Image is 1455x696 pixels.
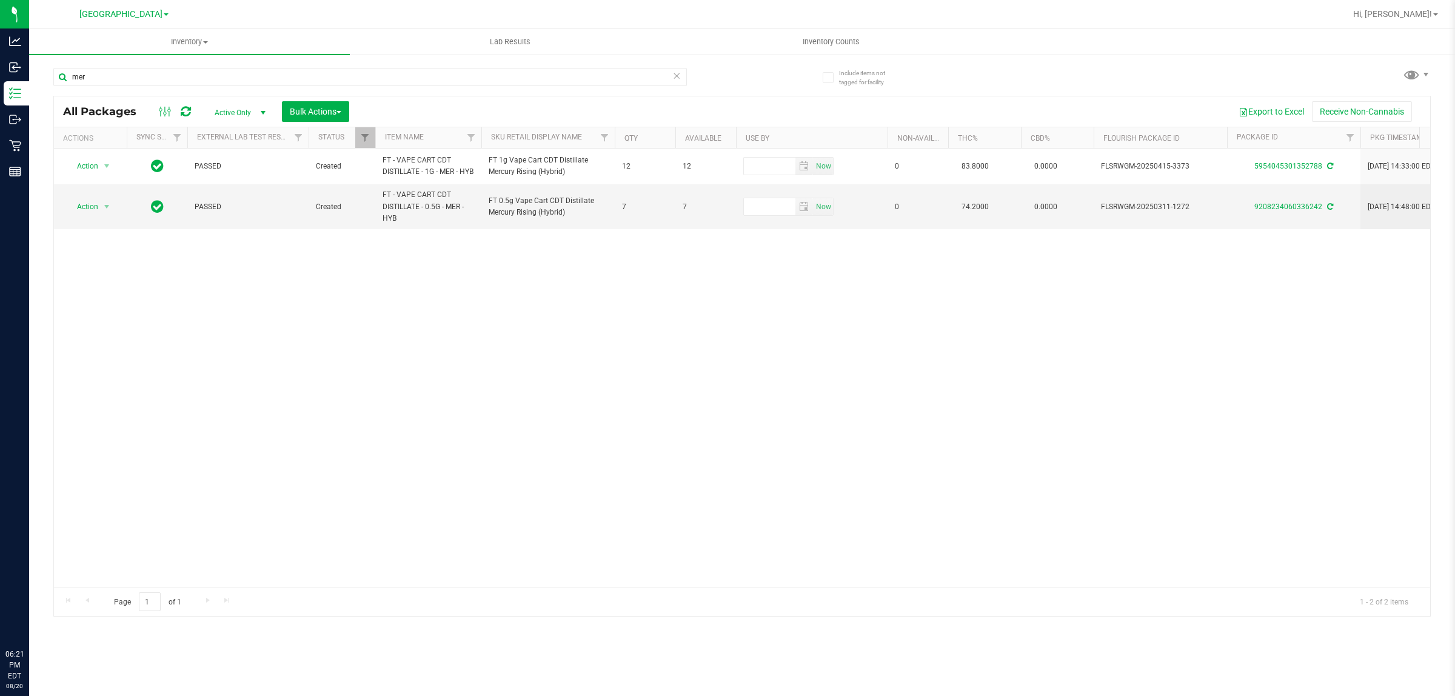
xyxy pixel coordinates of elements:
[29,36,350,47] span: Inventory
[895,201,941,213] span: 0
[383,155,474,178] span: FT - VAPE CART CDT DISTILLATE - 1G - MER - HYB
[9,61,21,73] inline-svg: Inbound
[9,87,21,99] inline-svg: Inventory
[318,133,344,141] a: Status
[167,127,187,148] a: Filter
[53,68,687,86] input: Search Package ID, Item Name, SKU, Lot or Part Number...
[197,133,292,141] a: External Lab Test Result
[1312,101,1412,122] button: Receive Non-Cannabis
[63,134,122,142] div: Actions
[795,198,813,215] span: select
[9,113,21,125] inline-svg: Outbound
[136,133,183,141] a: Sync Status
[1254,162,1322,170] a: 5954045301352788
[1254,202,1322,211] a: 9208234060336242
[29,29,350,55] a: Inventory
[1101,201,1220,213] span: FLSRWGM-20250311-1272
[1368,161,1435,172] span: [DATE] 14:33:00 EDT
[350,29,671,55] a: Lab Results
[795,158,813,175] span: select
[139,592,161,611] input: 1
[289,127,309,148] a: Filter
[622,161,668,172] span: 12
[683,201,729,213] span: 7
[5,681,24,691] p: 08/20
[813,198,833,215] span: select
[316,201,368,213] span: Created
[1368,201,1435,213] span: [DATE] 14:48:00 EDT
[489,195,607,218] span: FT 0.5g Vape Cart CDT Distillate Mercury Rising (Hybrid)
[1353,9,1432,19] span: Hi, [PERSON_NAME]!
[355,127,375,148] a: Filter
[1237,133,1278,141] a: Package ID
[746,134,769,142] a: Use By
[99,198,115,215] span: select
[955,198,995,216] span: 74.2000
[1325,162,1333,170] span: Sync from Compliance System
[461,127,481,148] a: Filter
[316,161,368,172] span: Created
[955,158,995,175] span: 83.8000
[385,133,424,141] a: Item Name
[595,127,615,148] a: Filter
[897,134,951,142] a: Non-Available
[473,36,547,47] span: Lab Results
[1340,127,1360,148] a: Filter
[786,36,876,47] span: Inventory Counts
[1028,158,1063,175] span: 0.0000
[5,649,24,681] p: 06:21 PM EDT
[9,166,21,178] inline-svg: Reports
[151,198,164,215] span: In Sync
[685,134,721,142] a: Available
[839,69,900,87] span: Include items not tagged for facility
[672,68,681,84] span: Clear
[813,158,833,175] span: select
[66,158,99,175] span: Action
[1325,202,1333,211] span: Sync from Compliance System
[383,189,474,224] span: FT - VAPE CART CDT DISTILLATE - 0.5G - MER - HYB
[624,134,638,142] a: Qty
[151,158,164,175] span: In Sync
[671,29,991,55] a: Inventory Counts
[1031,134,1050,142] a: CBD%
[489,155,607,178] span: FT 1g Vape Cart CDT Distillate Mercury Rising (Hybrid)
[622,201,668,213] span: 7
[1101,161,1220,172] span: FLSRWGM-20250415-3373
[491,133,582,141] a: Sku Retail Display Name
[99,158,115,175] span: select
[195,161,301,172] span: PASSED
[1028,198,1063,216] span: 0.0000
[9,35,21,47] inline-svg: Analytics
[958,134,978,142] a: THC%
[63,105,149,118] span: All Packages
[1231,101,1312,122] button: Export to Excel
[66,198,99,215] span: Action
[290,107,341,116] span: Bulk Actions
[9,139,21,152] inline-svg: Retail
[1350,592,1418,611] span: 1 - 2 of 2 items
[79,9,162,19] span: [GEOGRAPHIC_DATA]
[895,161,941,172] span: 0
[195,201,301,213] span: PASSED
[104,592,191,611] span: Page of 1
[683,161,729,172] span: 12
[282,101,349,122] button: Bulk Actions
[1103,134,1180,142] a: Flourish Package ID
[813,198,834,216] span: Set Current date
[12,599,48,635] iframe: Resource center
[1370,133,1441,142] a: Pkg Timestamp
[813,158,834,175] span: Set Current date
